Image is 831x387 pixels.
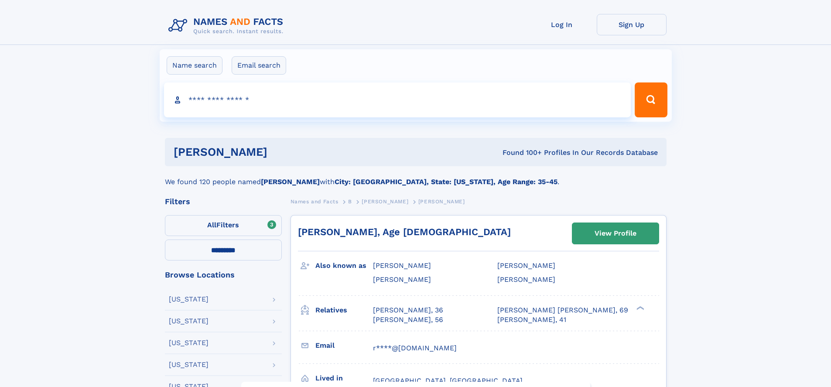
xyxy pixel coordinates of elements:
div: [US_STATE] [169,318,209,325]
div: Browse Locations [165,271,282,279]
b: City: [GEOGRAPHIC_DATA], State: [US_STATE], Age Range: 35-45 [335,178,557,186]
span: B [348,199,352,205]
label: Filters [165,215,282,236]
a: [PERSON_NAME] [PERSON_NAME], 69 [497,305,628,315]
div: View Profile [595,223,636,243]
a: Sign Up [597,14,667,35]
div: We found 120 people named with . [165,166,667,187]
div: Filters [165,198,282,205]
span: [GEOGRAPHIC_DATA], [GEOGRAPHIC_DATA] [373,377,523,385]
h3: Also known as [315,258,373,273]
span: [PERSON_NAME] [373,261,431,270]
span: [PERSON_NAME] [497,261,555,270]
button: Search Button [635,82,667,117]
a: [PERSON_NAME] [362,196,408,207]
b: [PERSON_NAME] [261,178,320,186]
a: [PERSON_NAME], Age [DEMOGRAPHIC_DATA] [298,226,511,237]
a: Log In [527,14,597,35]
a: [PERSON_NAME], 56 [373,315,443,325]
div: Found 100+ Profiles In Our Records Database [385,148,658,158]
label: Email search [232,56,286,75]
div: [US_STATE] [169,339,209,346]
a: [PERSON_NAME], 41 [497,315,566,325]
span: [PERSON_NAME] [497,275,555,284]
span: All [207,221,216,229]
label: Name search [167,56,222,75]
h3: Email [315,338,373,353]
h3: Relatives [315,303,373,318]
a: B [348,196,352,207]
div: [US_STATE] [169,296,209,303]
input: search input [164,82,631,117]
span: [PERSON_NAME] [373,275,431,284]
h3: Lived in [315,371,373,386]
h1: [PERSON_NAME] [174,147,385,158]
div: ❯ [634,305,645,311]
span: [PERSON_NAME] [418,199,465,205]
a: View Profile [572,223,659,244]
a: Names and Facts [291,196,339,207]
div: [US_STATE] [169,361,209,368]
img: Logo Names and Facts [165,14,291,38]
a: [PERSON_NAME], 36 [373,305,443,315]
span: [PERSON_NAME] [362,199,408,205]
